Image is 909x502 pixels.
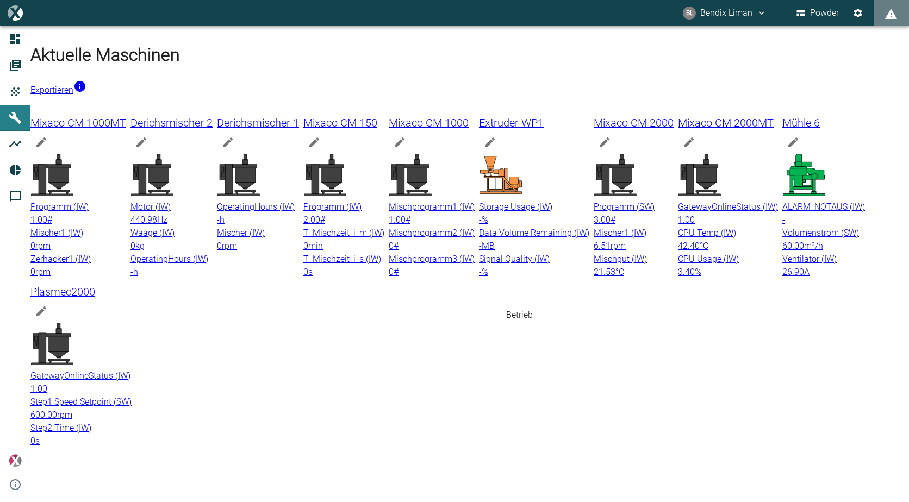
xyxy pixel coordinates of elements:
[389,215,406,225] span: 1.00
[782,267,804,277] span: 26.90
[678,215,695,225] span: 1.00
[782,202,865,212] span: ALARM_NOTAUS (IW)
[222,241,237,251] span: rpm
[30,384,47,394] span: 1.00
[217,241,222,251] span: 0
[30,397,132,407] span: Step1 Speed Setpoint (SW)
[389,202,475,212] span: Mischprogramm1 (IW)
[130,215,157,225] span: 440.98
[389,254,475,264] span: Mischprogramm3 (IW)
[804,267,810,277] span: A
[695,267,701,277] span: %
[130,241,135,251] span: 0
[782,114,865,279] a: Mühle 6edit machineALARM_NOTAUS (IW)-Volumenstrom (SW)60.00m³/hVentilator (IW)26.90A
[389,114,475,279] a: Mixaco CM 1000edit machineMischprogramm1 (IW)1.00#Mischprogramm2 (IW)0#Mischprogramm3 (IW)0#
[303,228,384,238] span: T_Mischzeit_i_m (IW)
[394,267,399,277] span: #
[394,241,399,251] span: #
[30,202,89,212] span: Programm (IW)
[47,215,52,225] span: #
[389,131,410,153] button: edit machine
[479,116,544,129] span: Extruder WP1
[594,254,647,264] span: Mischgut (IW)
[804,241,823,251] span: m³/h
[30,42,909,68] h1: Aktuelle Maschinen
[303,202,362,212] span: Programm (IW)
[217,131,239,153] button: edit machine
[30,215,47,225] span: 1.00
[482,267,488,277] span: %
[30,285,95,298] span: Plasmec2000
[217,202,295,212] span: OperatingHours (IW)
[389,241,394,251] span: 0
[35,267,51,277] span: rpm
[389,267,394,277] span: 0
[30,131,52,153] button: edit machine
[678,116,774,129] span: Mixaco CM 2000MT
[130,116,213,129] span: Derichsmischer 2
[782,254,837,264] span: Ventilator (IW)
[30,436,35,446] span: 0
[130,202,171,212] span: Motor (IW)
[594,228,646,238] span: Mischer1 (IW)
[30,228,83,238] span: Mischer1 (IW)
[303,114,384,279] a: Mixaco CM 150edit machineProgramm (IW)2.00#T_Mischzeit_i_m (IW)0minT_Mischzeit_i_s (IW)0s
[30,267,35,277] span: 0
[594,114,674,279] a: Mixaco CM 2000edit machineProgramm (SW)3.00#Mischer1 (IW)6.51rpmMischgut (IW)21.53°C
[594,267,615,277] span: 21.53
[135,241,145,251] span: kg
[479,241,482,251] span: -
[320,215,325,225] span: #
[683,7,696,20] div: BL
[678,267,695,277] span: 3.40
[782,116,820,129] span: Mühle 6
[678,202,778,212] span: GatewayOnlineStatus (IW)
[30,283,132,448] a: Plasmec2000edit machineGatewayOnlineStatus (IW)1.00Step1 Speed Setpoint (SW)600.00rpmStep2 Time (...
[217,114,299,253] a: Derichsmischer 1edit machineOperatingHours (IW)-hMischer (IW)0rpm
[30,241,35,251] span: 0
[303,116,377,129] span: Mixaco CM 150
[479,228,589,238] span: Data Volume Remaining (IW)
[303,215,320,225] span: 2.00
[35,436,40,446] span: s
[308,241,323,251] span: min
[406,215,410,225] span: #
[30,85,86,95] a: Exportieren
[479,267,482,277] span: -
[615,267,624,277] span: °C
[681,3,768,23] button: bendix.liman@kansaihelios-cws.de
[782,215,785,225] span: -
[130,267,133,277] span: -
[482,241,495,251] span: MB
[130,114,213,279] a: Derichsmischer 2edit machineMotor (IW)440.98HzWaage (IW)0kgOperatingHours (IW)-h
[217,228,265,238] span: Mischer (IW)
[73,80,86,93] svg: Jetzt mit HF Export
[30,254,91,264] span: Zerhacker1 (IW)
[303,254,381,264] span: T_Mischzeit_i_s (IW)
[8,5,22,20] img: logo
[678,241,700,251] span: 42.40
[678,114,778,279] a: Mixaco CM 2000MTedit machineGatewayOnlineStatus (IW)1.00CPU Temp (IW)42.40°CCPU Usage (IW)3.40%
[30,423,91,433] span: Step2 Time (IW)
[794,3,842,23] button: Powder
[220,215,225,225] span: h
[848,3,868,23] button: Einstellungen
[133,267,138,277] span: h
[594,131,615,153] button: edit machine
[30,410,57,420] span: 600.00
[130,228,175,238] span: Waage (IW)
[782,228,859,238] span: Volumenstrom (SW)
[594,215,611,225] span: 3.00
[611,215,615,225] span: #
[389,116,469,129] span: Mixaco CM 1000
[303,267,308,277] span: 0
[482,215,488,225] span: %
[594,202,655,212] span: Programm (SW)
[479,202,552,212] span: Storage Usage (IW)
[30,371,130,381] span: GatewayOnlineStatus (IW)
[303,241,308,251] span: 0
[303,131,325,153] button: edit machine
[479,254,550,264] span: Signal Quality (IW)
[678,228,736,238] span: CPU Temp (IW)
[130,131,152,153] button: edit machine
